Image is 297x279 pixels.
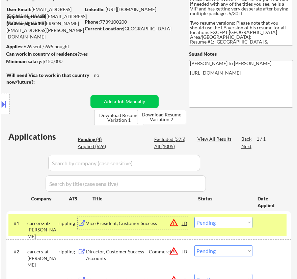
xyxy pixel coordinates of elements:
div: [GEOGRAPHIC_DATA] [85,25,180,32]
button: Download Resume Variation 2 [137,110,186,124]
input: Search by company (case sensitive) [48,155,200,171]
div: JD [182,217,188,229]
strong: LinkedIn: [85,6,105,12]
div: Excluded (375) [154,136,188,143]
div: 7739100200 [85,19,180,25]
div: #2 [14,248,22,255]
div: Next [241,143,252,150]
div: Company [31,195,69,202]
div: careers-at-[PERSON_NAME] [27,220,58,240]
div: [PERSON_NAME][EMAIL_ADDRESS][PERSON_NAME][DOMAIN_NAME] [6,20,107,40]
a: [URL][DOMAIN_NAME] [106,6,156,12]
strong: Phone: [85,19,100,25]
div: #1 [14,220,22,227]
div: ATS [69,195,92,202]
div: careers-at-[PERSON_NAME] [27,248,58,268]
div: Date Applied [258,195,283,208]
div: rippling [58,220,78,227]
div: Title [92,195,192,202]
div: Squad Notes [189,51,293,57]
div: [EMAIL_ADDRESS][DOMAIN_NAME] [7,6,108,19]
div: All (1005) [154,143,188,150]
button: warning_amber [169,246,179,256]
div: View All Results [197,136,234,142]
div: Status [198,192,248,204]
div: 1 / 1 [256,136,272,142]
div: Director, Customer Success – Commercial Accounts [86,248,182,261]
input: Search by title (case sensitive) [46,175,206,192]
strong: Application Email: [7,13,47,19]
div: Back [241,136,252,142]
button: Add a Job Manually [90,95,159,108]
div: Vice President, Customer Success [86,220,182,227]
div: [EMAIL_ADDRESS][DOMAIN_NAME] [7,13,108,26]
strong: Mailslurp Email: [6,21,42,26]
div: rippling [58,248,78,255]
strong: User Email: [7,6,31,12]
strong: Current Location: [85,26,123,31]
button: warning_amber [169,218,179,227]
div: JD [182,245,188,257]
